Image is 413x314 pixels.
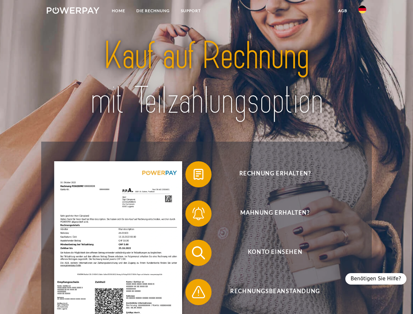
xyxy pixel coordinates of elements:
img: qb_bell.svg [190,205,207,222]
img: logo-powerpay-white.svg [47,7,99,14]
img: title-powerpay_de.svg [62,31,351,125]
button: Konto einsehen [185,240,355,266]
span: Konto einsehen [195,240,355,266]
img: qb_warning.svg [190,284,207,300]
span: Mahnung erhalten? [195,201,355,227]
span: Rechnung erhalten? [195,161,355,187]
a: DIE RECHNUNG [131,5,175,17]
a: agb [333,5,353,17]
img: de [358,6,366,13]
img: qb_search.svg [190,245,207,261]
div: Benötigen Sie Hilfe? [345,273,406,285]
button: Mahnung erhalten? [185,201,355,227]
a: Home [106,5,131,17]
a: SUPPORT [175,5,206,17]
span: Rechnungsbeanstandung [195,279,355,305]
img: qb_bill.svg [190,166,207,183]
button: Rechnungsbeanstandung [185,279,355,305]
button: Rechnung erhalten? [185,161,355,187]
